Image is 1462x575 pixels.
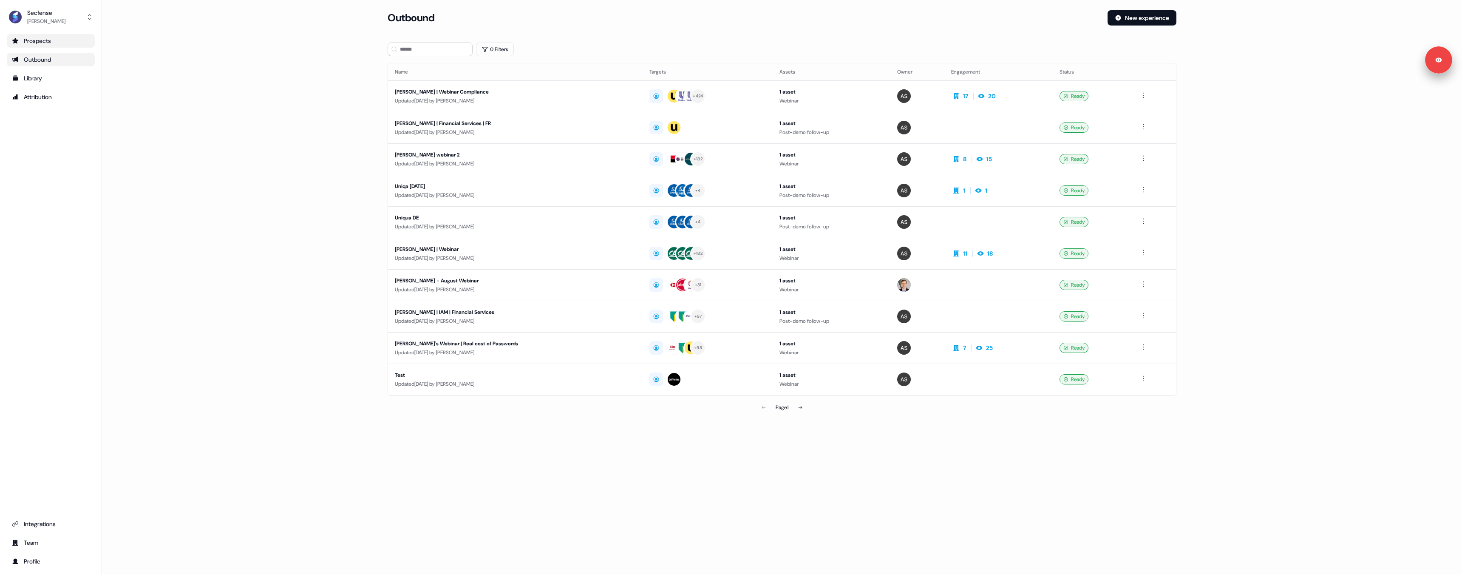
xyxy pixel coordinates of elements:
div: 1 asset [779,213,884,222]
div: Post-demo follow-up [779,222,884,231]
div: 1 asset [779,308,884,316]
div: 11 [963,249,967,258]
div: 17 [963,92,968,100]
button: Secfense[PERSON_NAME] [7,7,95,27]
img: Kasper [897,278,911,292]
div: Page 1 [776,403,788,412]
div: Uniqa [DATE] [395,182,636,191]
div: Webinar [779,159,884,168]
div: Ready [1060,248,1088,259]
img: Antoni [897,89,911,103]
div: Outbound [12,55,90,64]
div: Ready [1060,185,1088,196]
div: 15 [986,155,992,163]
a: Go to profile [7,555,95,568]
div: Webinar [779,348,884,357]
div: Updated [DATE] by [PERSON_NAME] [395,317,636,325]
img: Antoni [897,184,911,197]
div: + 31 [695,281,702,289]
div: [PERSON_NAME] | IAM | Financial Services [395,308,636,316]
img: Antoni [897,310,911,323]
div: Integrations [12,520,90,528]
th: Status [1053,63,1132,80]
div: Updated [DATE] by [PERSON_NAME] [395,97,636,105]
div: Webinar [779,254,884,262]
div: + 424 [693,92,703,100]
div: Updated [DATE] by [PERSON_NAME] [395,285,636,294]
th: Owner [890,63,944,80]
div: Post-demo follow-up [779,128,884,137]
div: Ready [1060,311,1088,322]
div: 1 asset [779,119,884,128]
div: 8 [963,155,966,163]
div: 1 asset [779,371,884,379]
div: Updated [DATE] by [PERSON_NAME] [395,128,636,137]
div: + 182 [694,250,703,257]
img: Antoni [897,152,911,166]
div: Webinar [779,97,884,105]
div: [PERSON_NAME] | Webinar [395,245,636,253]
img: Antoni [897,215,911,229]
div: 1 asset [779,88,884,96]
div: 25 [986,344,993,352]
div: Ready [1060,122,1088,133]
div: Ready [1060,154,1088,164]
div: Updated [DATE] by [PERSON_NAME] [395,222,636,231]
div: Updated [DATE] by [PERSON_NAME] [395,380,636,388]
div: 20 [988,92,996,100]
div: Ready [1060,91,1088,101]
div: 1 asset [779,151,884,159]
div: 7 [963,344,966,352]
th: Targets [643,63,772,80]
div: Ready [1060,343,1088,353]
a: Go to attribution [7,90,95,104]
a: Go to templates [7,71,95,85]
div: Secfense [27,9,65,17]
div: Ready [1060,374,1088,384]
a: Go to integrations [7,517,95,531]
div: [PERSON_NAME]'s Webinar | Real cost of Passwords [395,339,636,348]
div: Attribution [12,93,90,101]
div: + 4 [695,187,701,194]
div: Post-demo follow-up [779,317,884,325]
div: + 98 [694,344,702,352]
div: 1 asset [779,245,884,253]
div: Library [12,74,90,83]
th: Engagement [944,63,1053,80]
img: Antoni [897,373,911,386]
th: Assets [773,63,890,80]
img: Antoni [897,121,911,134]
div: Team [12,538,90,547]
div: Post-demo follow-up [779,191,884,199]
div: [PERSON_NAME] - August Webinar [395,276,636,285]
div: [PERSON_NAME] | Webinar Compliance [395,88,636,96]
div: 1 [985,186,987,195]
div: Updated [DATE] by [PERSON_NAME] [395,348,636,357]
div: 1 asset [779,276,884,285]
div: 1 asset [779,339,884,348]
button: New experience [1108,10,1176,26]
a: Go to prospects [7,34,95,48]
div: Webinar [779,285,884,294]
div: 1 asset [779,182,884,191]
div: Profile [12,557,90,566]
div: Ready [1060,217,1088,227]
a: Go to team [7,536,95,549]
div: 1 [963,186,965,195]
div: [PERSON_NAME] | Financial Services | FR [395,119,636,128]
div: [PERSON_NAME] [27,17,65,26]
div: Uniqua DE [395,213,636,222]
div: Ready [1060,280,1088,290]
th: Name [388,63,643,80]
img: Antoni [897,341,911,355]
div: + 97 [694,313,702,320]
div: + 182 [694,155,703,163]
div: Updated [DATE] by [PERSON_NAME] [395,159,636,168]
div: + 4 [695,218,701,226]
h3: Outbound [388,11,434,24]
div: Updated [DATE] by [PERSON_NAME] [395,254,636,262]
img: Antoni [897,247,911,260]
div: Prospects [12,37,90,45]
a: Go to outbound experience [7,53,95,66]
button: 0 Filters [476,43,514,56]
